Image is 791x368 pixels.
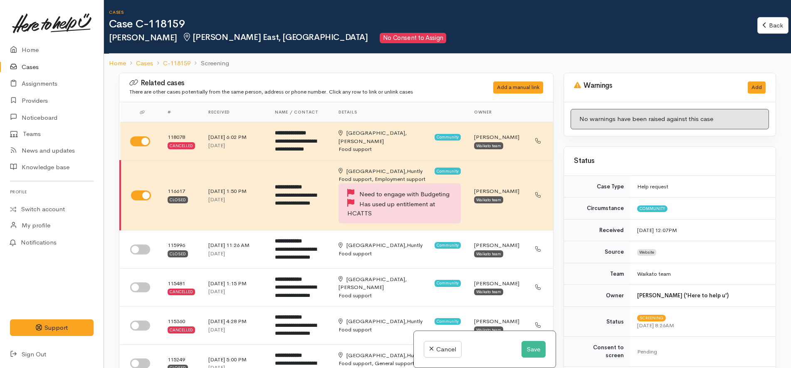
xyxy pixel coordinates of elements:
[571,109,769,129] div: No warnings have been raised against this case
[474,326,503,333] div: Waikato team
[346,318,407,325] span: [GEOGRAPHIC_DATA],
[190,59,229,68] li: Screening
[435,280,461,286] span: Community
[474,317,519,326] div: [PERSON_NAME]
[332,102,467,122] th: Details
[564,219,630,241] td: Received
[339,249,461,258] div: Food support
[161,102,202,122] th: #
[339,275,433,291] div: [PERSON_NAME]
[346,276,407,283] span: [GEOGRAPHIC_DATA],
[346,168,407,175] span: [GEOGRAPHIC_DATA],
[208,241,262,249] div: [DATE] 11:26 AM
[136,59,153,68] a: Cases
[339,129,433,145] div: [PERSON_NAME]
[637,348,766,356] div: Pending
[339,241,423,249] div: Huntly
[168,250,188,257] div: Closed
[10,319,94,336] button: Support
[339,326,461,334] div: Food support
[161,306,202,345] td: 115360
[104,54,791,73] nav: breadcrumb
[168,196,188,203] div: Closed
[339,145,461,153] div: Food support
[346,352,407,359] span: [GEOGRAPHIC_DATA],
[346,242,407,249] span: [GEOGRAPHIC_DATA],
[435,168,461,174] span: Community
[129,79,472,87] h3: Related cases
[161,160,202,230] td: 116617
[637,227,677,234] time: [DATE] 12:07PM
[630,176,776,198] td: Help request
[564,176,630,198] td: Case Type
[109,33,757,43] h2: [PERSON_NAME]
[564,306,630,336] td: Status
[161,268,202,306] td: 115481
[168,326,195,333] div: Cancelled
[637,321,766,330] div: [DATE] 8:26AM
[163,59,190,68] a: C-118159
[161,122,202,161] td: 118078
[208,288,225,295] time: [DATE]
[208,356,262,364] div: [DATE] 5:00 PM
[474,187,519,195] div: [PERSON_NAME]
[161,230,202,269] td: 115996
[493,82,543,94] div: Add a manual link
[474,196,503,203] div: Waikato team
[347,189,452,199] div: Need to engage with Budgeting
[268,102,332,122] th: Name / contact
[435,134,461,141] span: Community
[474,289,503,295] div: Waikato team
[424,341,462,358] a: Cancel
[564,285,630,307] td: Owner
[10,186,94,198] h6: Profile
[208,133,262,141] div: [DATE] 6:02 PM
[564,198,630,220] td: Circumstance
[168,289,195,295] div: Cancelled
[339,351,423,360] div: Huntly
[202,102,268,122] th: Received
[637,270,671,277] span: Waikato team
[339,317,423,326] div: Huntly
[168,142,195,149] div: Cancelled
[339,167,423,175] div: Huntly
[637,205,667,212] span: Community
[109,59,126,68] a: Home
[109,10,757,15] h6: Cases
[522,341,546,358] button: Save
[474,250,503,257] div: Waikato team
[435,242,461,249] span: Community
[637,292,729,299] b: [PERSON_NAME] ('Here to help u')
[474,142,503,149] div: Waikato team
[182,32,368,42] span: [PERSON_NAME] East, [GEOGRAPHIC_DATA]
[564,263,630,285] td: Team
[380,33,446,43] span: No Consent to Assign
[339,291,461,300] div: Food support
[757,17,789,34] a: Back
[474,241,519,249] div: [PERSON_NAME]
[748,82,766,94] button: Add
[564,241,630,263] td: Source
[637,249,656,256] span: Website
[435,318,461,325] span: Community
[346,129,407,136] span: [GEOGRAPHIC_DATA],
[208,317,262,326] div: [DATE] 4:28 PM
[208,196,225,203] time: [DATE]
[208,250,225,257] time: [DATE]
[637,315,666,321] span: Screening
[574,157,766,165] h3: Status
[129,88,413,95] small: There are other cases potentially from the same person, address or phone number. Click any row to...
[208,142,225,149] time: [DATE]
[474,133,519,141] div: [PERSON_NAME]
[109,18,757,30] h1: Case C-118159
[208,326,225,333] time: [DATE]
[474,279,519,288] div: [PERSON_NAME]
[574,82,738,90] h3: Warnings
[347,199,452,218] div: Has used up entitlement at HCATTS
[467,102,526,122] th: Owner
[564,336,630,366] td: Consent to screen
[208,279,262,288] div: [DATE] 1:15 PM
[339,175,461,183] div: Food support, Employment support
[208,187,262,195] div: [DATE] 1:50 PM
